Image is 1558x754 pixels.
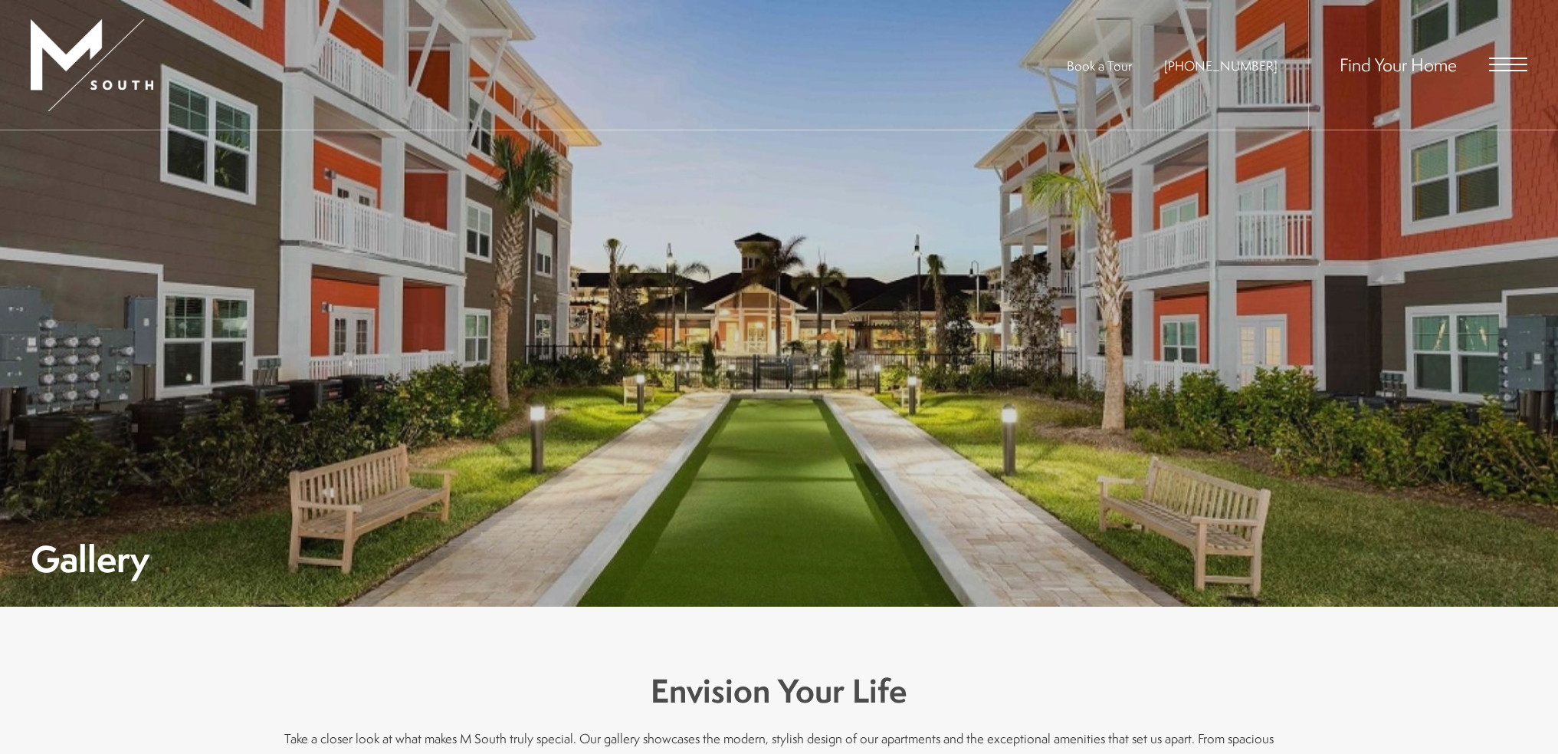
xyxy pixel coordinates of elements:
[1164,57,1278,74] span: [PHONE_NUMBER]
[1164,57,1278,74] a: Call Us at 813-570-8014
[1067,57,1132,74] a: Book a Tour
[1340,52,1457,77] a: Find Your Home
[1489,58,1527,71] button: Open Menu
[281,668,1278,714] h3: Envision Your Life
[31,542,149,576] h1: Gallery
[31,19,153,111] img: MSouth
